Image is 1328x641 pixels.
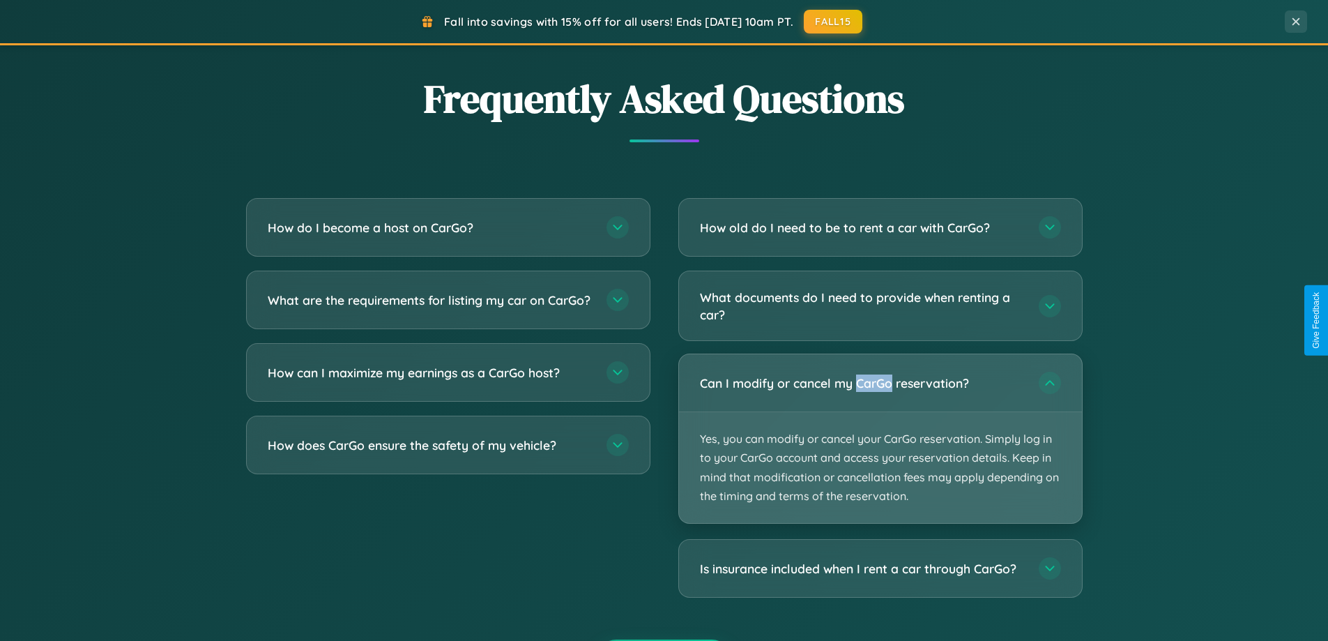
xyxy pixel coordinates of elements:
[679,412,1082,523] p: Yes, you can modify or cancel your CarGo reservation. Simply log in to your CarGo account and acc...
[700,289,1025,323] h3: What documents do I need to provide when renting a car?
[246,72,1083,126] h2: Frequently Asked Questions
[700,375,1025,392] h3: Can I modify or cancel my CarGo reservation?
[268,292,593,309] h3: What are the requirements for listing my car on CarGo?
[804,10,862,33] button: FALL15
[700,560,1025,578] h3: Is insurance included when I rent a car through CarGo?
[268,364,593,382] h3: How can I maximize my earnings as a CarGo host?
[1311,292,1321,349] div: Give Feedback
[444,15,793,29] span: Fall into savings with 15% off for all users! Ends [DATE] 10am PT.
[268,437,593,454] h3: How does CarGo ensure the safety of my vehicle?
[268,219,593,236] h3: How do I become a host on CarGo?
[700,219,1025,236] h3: How old do I need to be to rent a car with CarGo?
